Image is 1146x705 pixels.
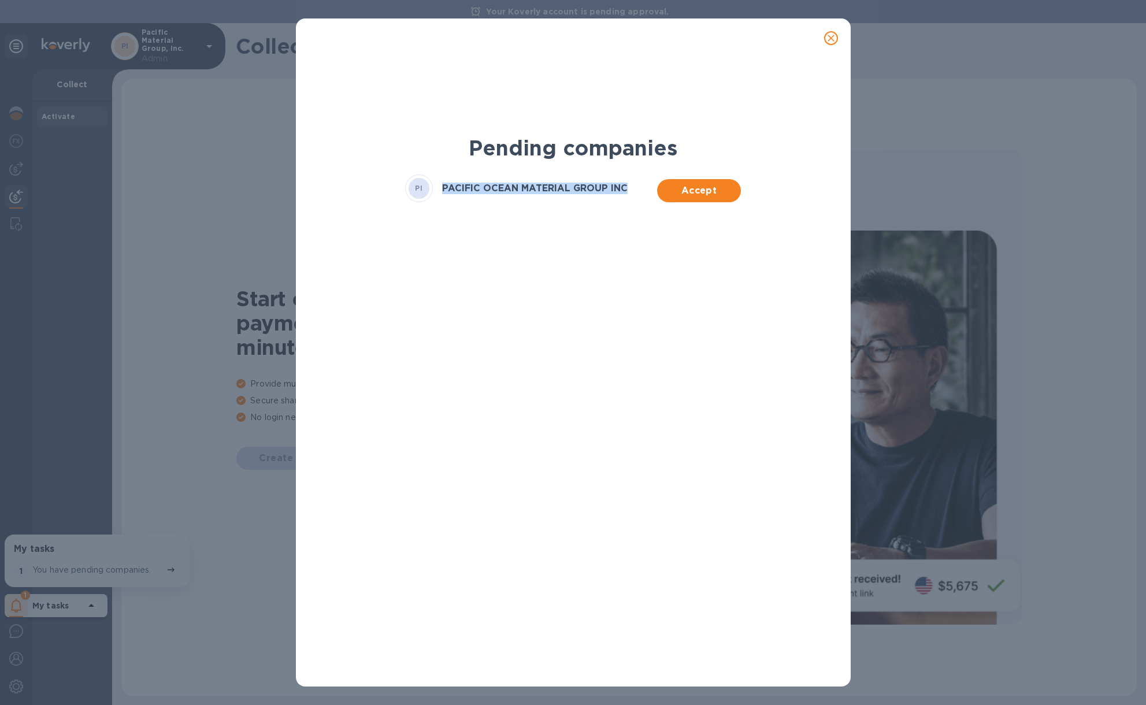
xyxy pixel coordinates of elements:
button: Accept [657,179,741,202]
b: Pending companies [469,135,677,161]
h3: PACIFIC OCEAN MATERIAL GROUP INC [442,183,628,194]
b: PI [415,184,422,192]
button: close [817,24,845,52]
span: Accept [666,184,732,198]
